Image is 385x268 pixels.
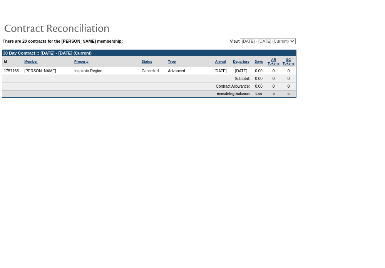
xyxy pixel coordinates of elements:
[2,83,251,90] td: Contract Allowance:
[266,83,281,90] td: 0
[2,50,296,56] td: 30 Day Contract :: [DATE] - [DATE] (Current)
[251,83,266,90] td: 0.00
[142,60,152,63] a: Status
[251,67,266,75] td: 0.00
[73,67,140,75] td: Inspirato Region
[2,75,251,83] td: Subtotal:
[254,60,263,63] a: Days
[266,67,281,75] td: 0
[210,67,231,75] td: [DATE]
[2,67,23,75] td: 1757165
[251,75,266,83] td: 0.00
[281,75,296,83] td: 0
[3,39,123,43] b: There are 20 contracts for the [PERSON_NAME] membership:
[268,58,280,65] a: ARTokens
[233,60,249,63] a: Departure
[281,67,296,75] td: 0
[281,90,296,97] td: 0
[23,67,58,75] td: [PERSON_NAME]
[2,56,23,67] td: Id
[4,20,158,35] img: pgTtlContractReconciliation.gif
[215,60,226,63] a: Arrival
[231,67,251,75] td: [DATE]
[266,75,281,83] td: 0
[24,60,38,63] a: Member
[166,67,210,75] td: Advanced
[266,90,281,97] td: 0
[283,58,295,65] a: SGTokens
[192,38,296,44] td: View:
[2,90,251,97] td: Remaining Balance:
[281,83,296,90] td: 0
[140,67,167,75] td: Cancelled
[74,60,89,63] a: Property
[251,90,266,97] td: 0.00
[168,60,176,63] a: Type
